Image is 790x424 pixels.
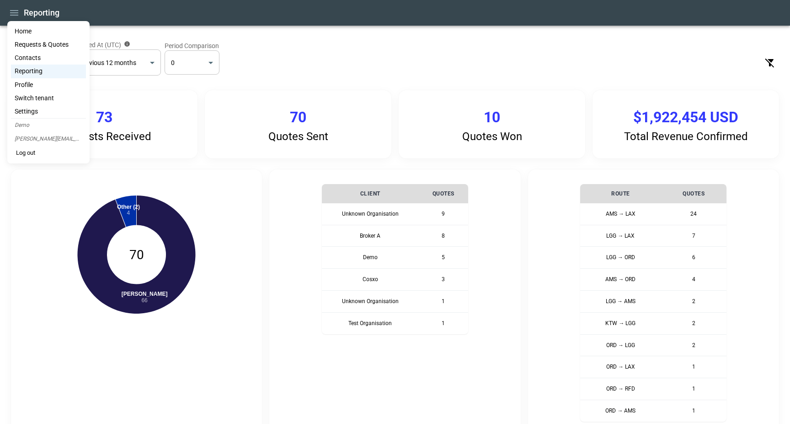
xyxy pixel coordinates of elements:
a: Reporting [11,65,86,78]
a: Contacts [11,51,86,65]
a: Home [11,25,86,38]
a: Requests & Quotes [11,38,86,51]
button: Log out [11,146,40,160]
a: Profile [11,78,86,92]
a: Settings [11,105,86,118]
li: Switch tenant [11,92,86,105]
p: Demo [11,119,86,132]
p: [PERSON_NAME][EMAIL_ADDRESS][DOMAIN_NAME] [11,132,86,146]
